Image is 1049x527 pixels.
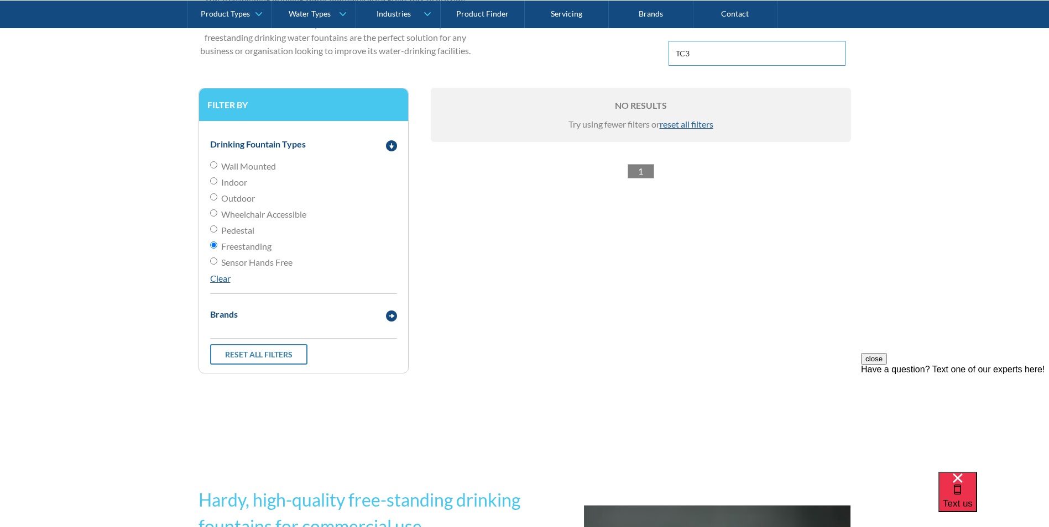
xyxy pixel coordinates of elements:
h6: No results [442,99,840,112]
a: Clear [210,273,231,283]
div: Drinking Fountain Types [210,138,306,151]
span: Wall Mounted [221,160,276,173]
input: Search by keyword [669,41,846,66]
span: Wheelchair Accessible [221,208,306,221]
input: Freestanding [210,241,217,249]
span: reset all filters [660,119,713,129]
input: Indoor [210,177,217,185]
iframe: podium webchat widget bubble [938,472,1049,527]
div: Industries [377,9,411,18]
a: Reset all filters [210,344,307,365]
iframe: podium webchat widget prompt [861,353,1049,486]
div: List [431,164,851,178]
div: Water Types [289,9,331,18]
span: Freestanding [221,240,272,253]
input: Sensor Hands Free [210,257,217,265]
input: Wheelchair Accessible [210,209,217,217]
span: Indoor [221,176,247,189]
a: 1 [628,164,654,178]
span: Outdoor [221,192,255,205]
h3: Filter by [207,99,400,110]
span: Pedestal [221,224,254,237]
div: Product Types [201,9,250,18]
input: Wall Mounted [210,161,217,168]
input: Pedestal [210,225,217,233]
span: Sensor Hands Free [221,256,293,269]
input: Outdoor [210,193,217,201]
div: Brands [210,308,238,321]
div: Try using fewer filters or [442,118,840,131]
